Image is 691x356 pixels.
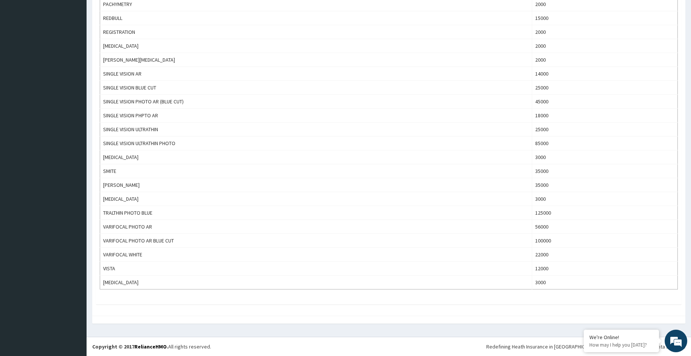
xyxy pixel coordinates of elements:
[532,95,677,109] td: 45000
[532,81,677,95] td: 25000
[532,164,677,178] td: 35000
[532,39,677,53] td: 2000
[532,136,677,150] td: 85000
[100,150,532,164] td: [MEDICAL_DATA]
[92,343,168,350] strong: Copyright © 2017 .
[134,343,167,350] a: RelianceHMO
[532,248,677,262] td: 22000
[100,192,532,206] td: [MEDICAL_DATA]
[100,276,532,289] td: [MEDICAL_DATA]
[532,150,677,164] td: 3000
[100,206,532,220] td: TRALTHIN PHOTO BLUE
[589,334,653,341] div: We're Online!
[100,39,532,53] td: [MEDICAL_DATA]
[4,205,143,232] textarea: Type your message and hit 'Enter'
[100,53,532,67] td: [PERSON_NAME][MEDICAL_DATA]
[100,234,532,248] td: VARIFOCAL PHOTO AR BLUE CUT
[532,262,677,276] td: 12000
[100,123,532,136] td: SINGLE VISION ULTRATHIN
[532,192,677,206] td: 3000
[532,11,677,25] td: 15000
[100,95,532,109] td: SINGLE VISION PHOTO AR (BLUE CUT)
[100,11,532,25] td: REDBULL
[532,53,677,67] td: 2000
[532,234,677,248] td: 100000
[14,38,30,56] img: d_794563401_company_1708531726252_794563401
[87,337,691,356] footer: All rights reserved.
[532,67,677,81] td: 14000
[100,109,532,123] td: SINGLE VISION PHPTO AR
[100,136,532,150] td: SINGLE VISION ULTRATHIN PHOTO
[532,206,677,220] td: 125000
[100,164,532,178] td: SMITE
[100,81,532,95] td: SINGLE VISION BLUE CUT
[486,343,685,350] div: Redefining Heath Insurance in [GEOGRAPHIC_DATA] using Telemedicine and Data Science!
[532,178,677,192] td: 35000
[44,95,104,171] span: We're online!
[100,220,532,234] td: VARIFOCAL PHOTO AR
[532,25,677,39] td: 2000
[100,248,532,262] td: VARIFOCAL WHITE
[100,25,532,39] td: REGISTRATION
[100,262,532,276] td: VISTA
[532,276,677,289] td: 3000
[100,178,532,192] td: [PERSON_NAME]
[589,342,653,348] p: How may I help you today?
[532,220,677,234] td: 56000
[100,67,532,81] td: SINGLE VISION AR
[532,123,677,136] td: 25000
[532,109,677,123] td: 18000
[39,42,126,52] div: Chat with us now
[123,4,142,22] div: Minimize live chat window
